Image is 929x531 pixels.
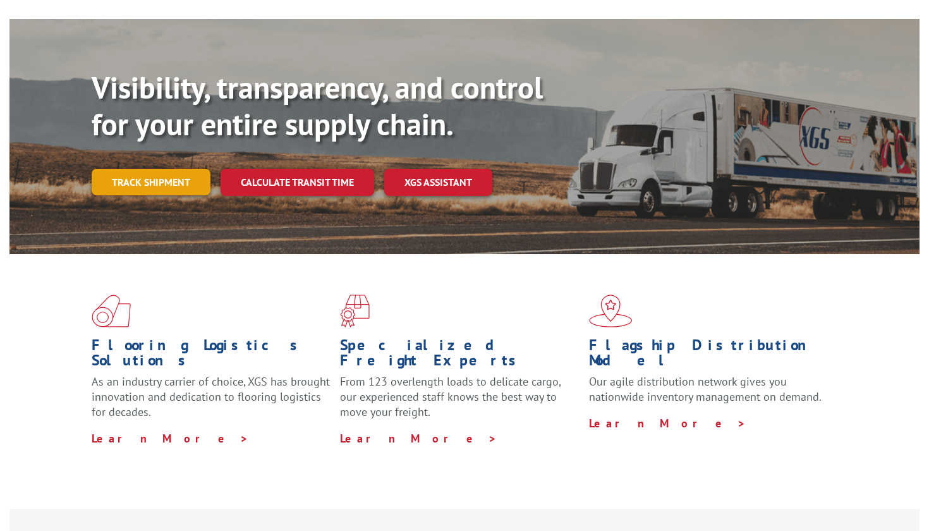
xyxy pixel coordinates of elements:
[340,295,370,327] img: xgs-icon-focused-on-flooring-red
[340,431,497,446] a: Learn More >
[92,374,330,419] span: As an industry carrier of choice, XGS has brought innovation and dedication to flooring logistics...
[92,295,131,327] img: xgs-icon-total-supply-chain-intelligence-red
[92,169,210,195] a: Track shipment
[221,169,374,196] a: Calculate transit time
[92,431,249,446] a: Learn More >
[589,338,828,374] h1: Flagship Distribution Model
[589,416,746,430] a: Learn More >
[589,295,633,327] img: xgs-icon-flagship-distribution-model-red
[340,374,579,430] p: From 123 overlength loads to delicate cargo, our experienced staff knows the best way to move you...
[92,68,543,143] b: Visibility, transparency, and control for your entire supply chain.
[384,169,492,196] a: XGS ASSISTANT
[340,338,579,374] h1: Specialized Freight Experts
[92,338,331,374] h1: Flooring Logistics Solutions
[589,374,822,404] span: Our agile distribution network gives you nationwide inventory management on demand.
